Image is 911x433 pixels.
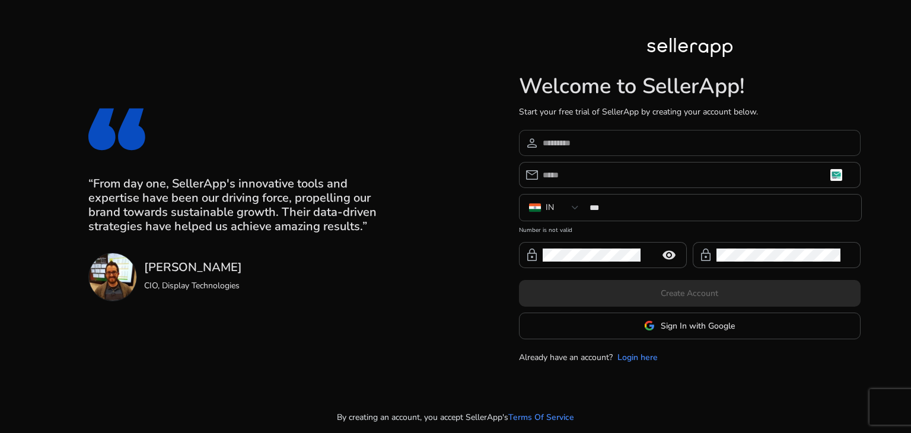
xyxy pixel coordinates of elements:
mat-icon: remove_red_eye [655,248,683,262]
a: Terms Of Service [508,411,574,424]
p: Start your free trial of SellerApp by creating your account below. [519,106,861,118]
span: Sign In with Google [661,320,735,332]
h3: “From day one, SellerApp's innovative tools and expertise have been our driving force, propelling... [88,177,392,234]
span: email [525,168,539,182]
span: lock [699,248,713,262]
button: Sign In with Google [519,313,861,339]
img: google-logo.svg [644,320,655,331]
mat-error: Number is not valid [519,222,861,235]
h3: [PERSON_NAME] [144,260,242,275]
span: person [525,136,539,150]
span: lock [525,248,539,262]
div: IN [546,201,554,214]
p: CIO, Display Technologies [144,279,242,292]
a: Login here [617,351,658,364]
p: Already have an account? [519,351,613,364]
h1: Welcome to SellerApp! [519,74,861,99]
